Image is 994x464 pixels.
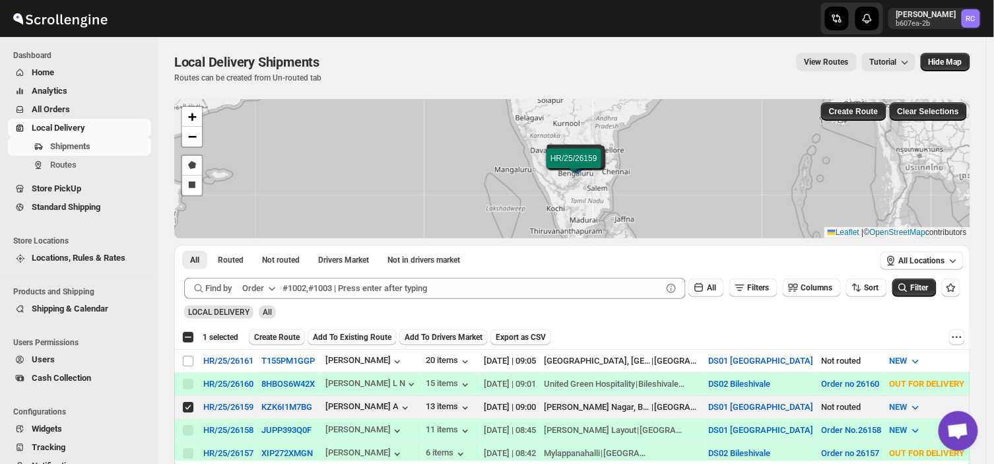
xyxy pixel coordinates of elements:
span: NEW [890,425,908,435]
button: HR/25/26161 [203,356,253,366]
div: | [545,424,701,437]
button: [PERSON_NAME] [325,424,404,438]
button: NEW [882,350,930,372]
div: [GEOGRAPHIC_DATA] [654,401,700,414]
span: Add To Existing Route [313,332,391,343]
button: Order no 26157 [822,448,880,458]
button: [PERSON_NAME] L N [325,378,418,391]
span: Widgets [32,424,62,434]
span: Standard Shipping [32,202,100,212]
span: NEW [890,402,908,412]
p: [PERSON_NAME] [896,9,956,20]
span: Locations, Rules & Rates [32,253,125,263]
button: DS01 [GEOGRAPHIC_DATA] [709,425,814,435]
button: Routes [8,156,151,174]
div: HR/25/26159 [203,402,253,412]
div: [PERSON_NAME] Layout [545,424,637,437]
span: Tutorial [870,57,897,67]
img: Marker [565,155,585,170]
a: Zoom in [182,107,202,127]
a: Open chat [939,411,978,451]
button: XIP272XMGN [261,448,313,458]
span: OUT FOR DELIVERY [890,448,965,458]
span: Sort [865,283,879,292]
button: HR/25/26158 [203,425,253,435]
span: NEW [890,356,908,366]
button: 13 items [426,401,472,414]
span: All [707,283,716,292]
div: Not routed [822,401,882,414]
img: Marker [568,160,587,174]
button: [PERSON_NAME] [325,355,404,368]
button: Tutorial [862,53,915,71]
div: | [545,354,701,368]
a: OpenStreetMap [870,228,926,237]
button: All Locations [880,251,964,270]
div: [DATE] | 09:05 [484,354,537,368]
img: Marker [566,158,586,173]
button: Order [234,278,286,299]
img: Marker [564,159,584,174]
div: United Green Hospitality [545,378,636,391]
span: Find by [205,282,232,295]
span: Not routed [262,255,300,265]
span: + [188,108,197,125]
button: Claimable [310,251,377,269]
span: Add To Drivers Market [405,332,482,343]
div: [GEOGRAPHIC_DATA] [654,354,700,368]
div: © contributors [824,227,970,238]
a: Draw a rectangle [182,176,202,195]
img: Marker [568,156,587,171]
button: HR/25/26160 [203,379,253,389]
div: [GEOGRAPHIC_DATA] [640,424,686,437]
p: Routes can be created from Un-routed tab [174,73,325,83]
button: [PERSON_NAME] A [325,401,412,414]
div: [DATE] | 09:01 [484,378,537,391]
button: User menu [888,8,981,29]
span: All [190,255,199,265]
button: 20 items [426,355,472,368]
button: JUPP393Q0F [261,425,312,435]
button: 11 items [426,424,472,438]
span: 1 selected [203,332,238,343]
button: Routed [210,251,251,269]
button: Tracking [8,438,151,457]
img: Marker [566,158,585,172]
span: All Orders [32,104,70,114]
button: 8HBOS6W42X [261,379,315,389]
div: | [545,447,701,460]
div: 6 items [426,447,467,461]
text: RC [966,15,976,23]
div: Mylappanahalli [545,447,601,460]
span: LOCAL DELIVERY [188,308,249,317]
span: Routes [50,160,77,170]
div: Not routed [822,354,882,368]
button: DS01 [GEOGRAPHIC_DATA] [709,402,814,412]
img: ScrollEngine [11,2,110,35]
button: Unrouted [254,251,308,269]
button: More actions [949,329,965,345]
div: [DATE] | 08:45 [484,424,537,437]
span: Drivers Market [318,255,369,265]
button: Un-claimable [380,251,468,269]
span: Tracking [32,442,65,452]
button: T155PM1GGP [261,356,315,366]
button: Order No.26158 [822,425,882,435]
span: | [862,228,864,237]
button: NEW [882,420,930,441]
div: [GEOGRAPHIC_DATA], [GEOGRAPHIC_DATA] [545,354,651,368]
a: Leaflet [828,228,859,237]
span: OUT FOR DELIVERY [890,379,965,389]
a: Draw a polygon [182,156,202,176]
button: HR/25/26157 [203,448,253,458]
span: Rahul Chopra [962,9,980,28]
button: DS02 Bileshivale [709,448,771,458]
span: Configurations [13,407,152,417]
button: DS01 [GEOGRAPHIC_DATA] [709,356,814,366]
button: Analytics [8,82,151,100]
button: Map action label [921,53,970,71]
